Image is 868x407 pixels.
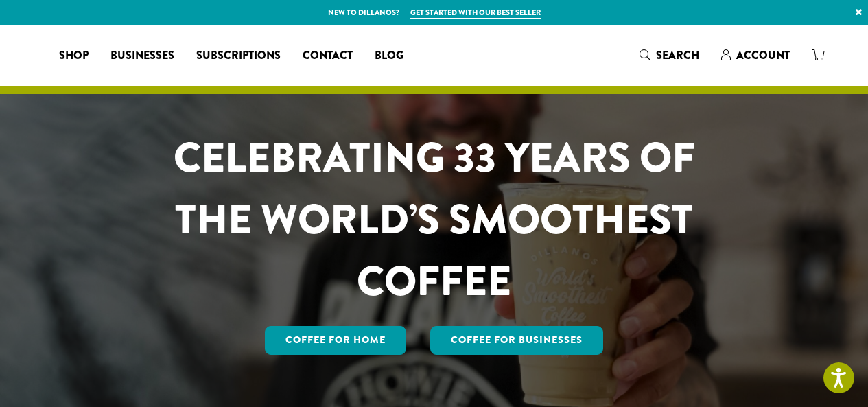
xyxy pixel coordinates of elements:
a: Shop [48,45,99,67]
a: Get started with our best seller [410,7,541,19]
span: Subscriptions [196,47,281,65]
a: Search [629,44,710,67]
span: Shop [59,47,89,65]
span: Account [736,47,790,63]
span: Businesses [110,47,174,65]
h1: CELEBRATING 33 YEARS OF THE WORLD’S SMOOTHEST COFFEE [133,127,736,312]
span: Blog [375,47,403,65]
span: Search [656,47,699,63]
a: Coffee for Home [265,326,406,355]
a: Coffee For Businesses [430,326,603,355]
span: Contact [303,47,353,65]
